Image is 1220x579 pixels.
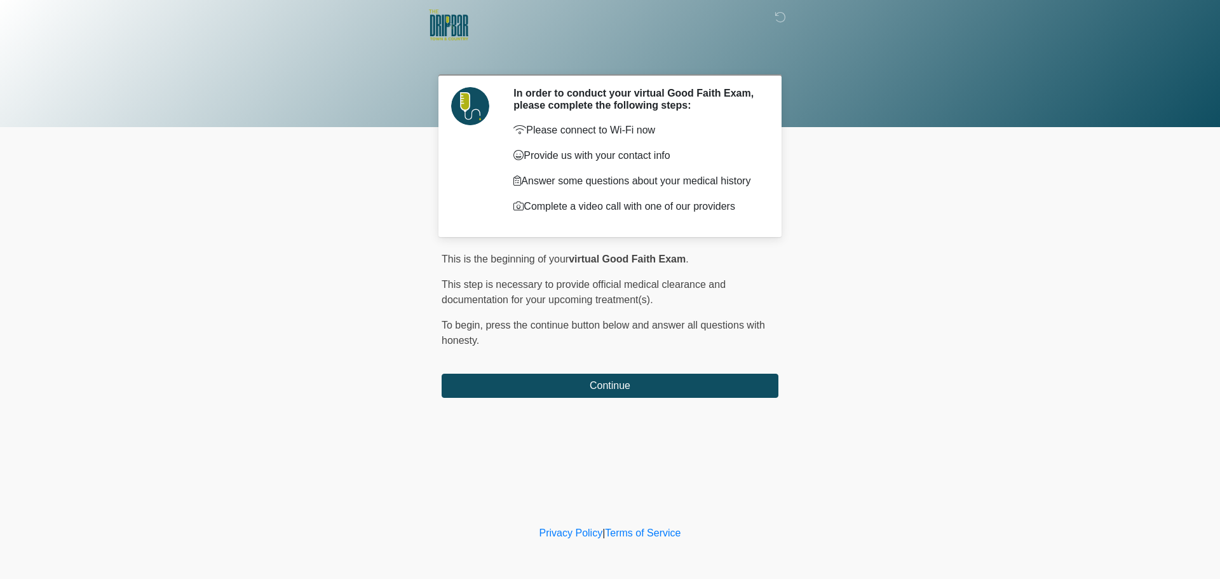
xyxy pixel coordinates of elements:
[602,528,605,538] a: |
[442,254,569,264] span: This is the beginning of your
[513,123,759,138] p: Please connect to Wi-Fi now
[513,87,759,111] h2: In order to conduct your virtual Good Faith Exam, please complete the following steps:
[442,279,726,305] span: This step is necessary to provide official medical clearance and documentation for your upcoming ...
[451,87,489,125] img: Agent Avatar
[513,174,759,189] p: Answer some questions about your medical history
[442,320,765,346] span: press the continue button below and answer all questions with honesty.
[429,10,468,43] img: The DRIPBaR Town & Country Crossing Logo
[442,374,778,398] button: Continue
[432,46,788,69] h1: ‎ ‎
[442,320,485,330] span: To begin,
[605,528,681,538] a: Terms of Service
[569,254,686,264] strong: virtual Good Faith Exam
[539,528,603,538] a: Privacy Policy
[686,254,688,264] span: .
[513,148,759,163] p: Provide us with your contact info
[513,199,759,214] p: Complete a video call with one of our providers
